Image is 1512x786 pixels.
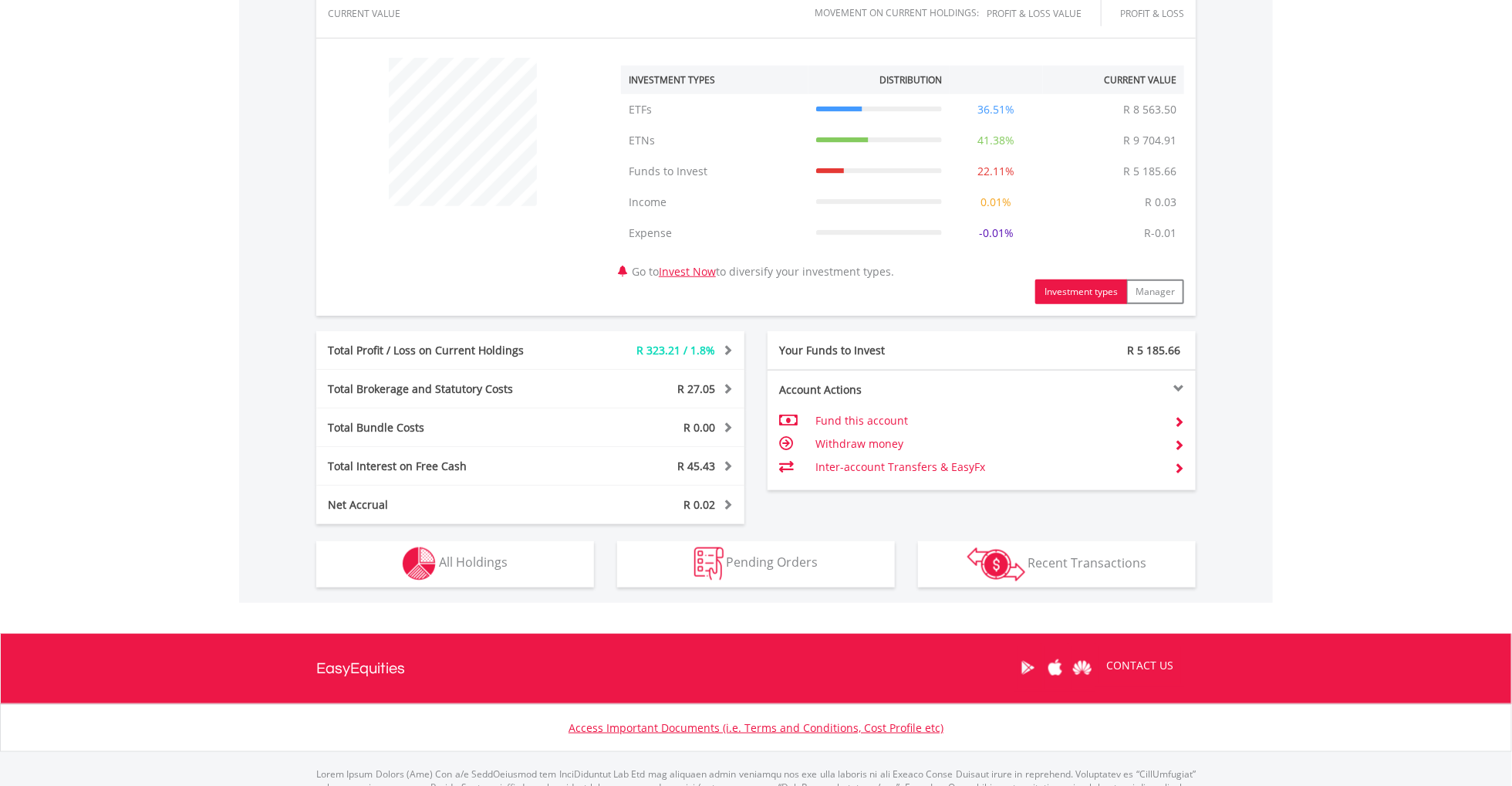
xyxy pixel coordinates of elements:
td: Income [621,187,808,218]
td: -0.01% [950,218,1044,249]
button: Recent Transactions [918,541,1196,588]
a: Huawei [1068,644,1095,692]
div: Total Brokerage and Statutory Costs [316,381,566,397]
td: ETNs [621,125,808,156]
td: R 9 704.91 [1115,125,1184,156]
div: Total Interest on Free Cash [316,459,566,474]
img: holdings-wht.png [403,547,436,581]
td: R 8 563.50 [1115,94,1184,125]
span: R 27.05 [677,381,715,396]
td: 22.11% [950,156,1044,187]
th: Current Value [1043,66,1184,94]
button: Investment types [1035,280,1127,304]
button: All Holdings [316,541,594,588]
a: Invest Now [659,264,716,279]
div: Total Profit / Loss on Current Holdings [316,343,566,358]
div: Your Funds to Invest [768,343,982,358]
a: Access Important Documents (i.e. Terms and Conditions, Cost Profile etc) [569,720,943,735]
div: Distribution [879,73,942,86]
div: Net Accrual [316,497,566,513]
button: Pending Orders [617,541,895,588]
td: R 5 185.66 [1115,156,1184,187]
span: All Holdings [439,554,508,571]
td: 0.01% [950,187,1044,218]
span: R 5 185.66 [1127,343,1180,357]
td: R-0.01 [1136,218,1184,249]
span: Pending Orders [727,554,818,571]
td: Inter-account Transfers & EasyFx [815,456,1162,479]
div: Total Bundle Costs [316,420,566,435]
div: Account Actions [768,382,982,398]
span: Recent Transactions [1028,554,1147,571]
div: Movement on Current Holdings: [815,8,979,18]
td: Withdraw money [815,432,1162,456]
td: 36.51% [950,94,1044,125]
td: Fund this account [815,409,1162,432]
a: Google Play [1014,644,1041,692]
div: Go to to diversify your investment types. [609,50,1196,304]
div: CURRENT VALUE [328,8,432,19]
td: Funds to Invest [621,156,808,187]
td: ETFs [621,94,808,125]
td: R 0.03 [1137,187,1184,218]
a: EasyEquities [316,634,405,703]
td: Expense [621,218,808,249]
img: transactions-zar-wht.png [967,547,1025,581]
a: CONTACT US [1095,644,1184,687]
span: R 0.02 [683,497,715,512]
a: Apple [1041,644,1068,692]
span: R 0.00 [683,420,715,435]
button: Manager [1126,280,1184,304]
td: 41.38% [950,125,1044,156]
div: Profit & Loss [1120,8,1184,19]
div: Profit & Loss Value [987,8,1101,19]
th: Investment Types [621,66,808,94]
img: pending_instructions-wht.png [694,547,724,581]
span: R 45.43 [677,459,715,473]
span: R 323.21 / 1.8% [636,343,715,357]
